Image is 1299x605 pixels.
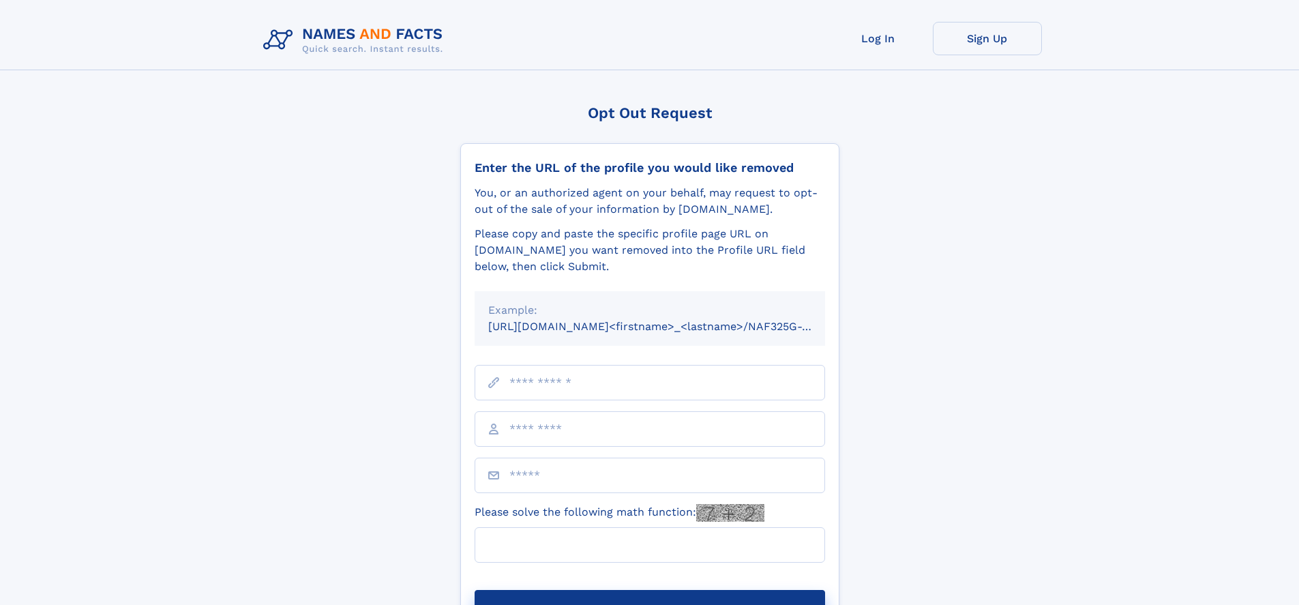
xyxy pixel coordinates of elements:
[460,104,839,121] div: Opt Out Request
[475,504,764,522] label: Please solve the following math function:
[475,160,825,175] div: Enter the URL of the profile you would like removed
[258,22,454,59] img: Logo Names and Facts
[488,302,811,319] div: Example:
[488,320,851,333] small: [URL][DOMAIN_NAME]<firstname>_<lastname>/NAF325G-xxxxxxxx
[933,22,1042,55] a: Sign Up
[475,185,825,218] div: You, or an authorized agent on your behalf, may request to opt-out of the sale of your informatio...
[824,22,933,55] a: Log In
[475,226,825,275] div: Please copy and paste the specific profile page URL on [DOMAIN_NAME] you want removed into the Pr...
